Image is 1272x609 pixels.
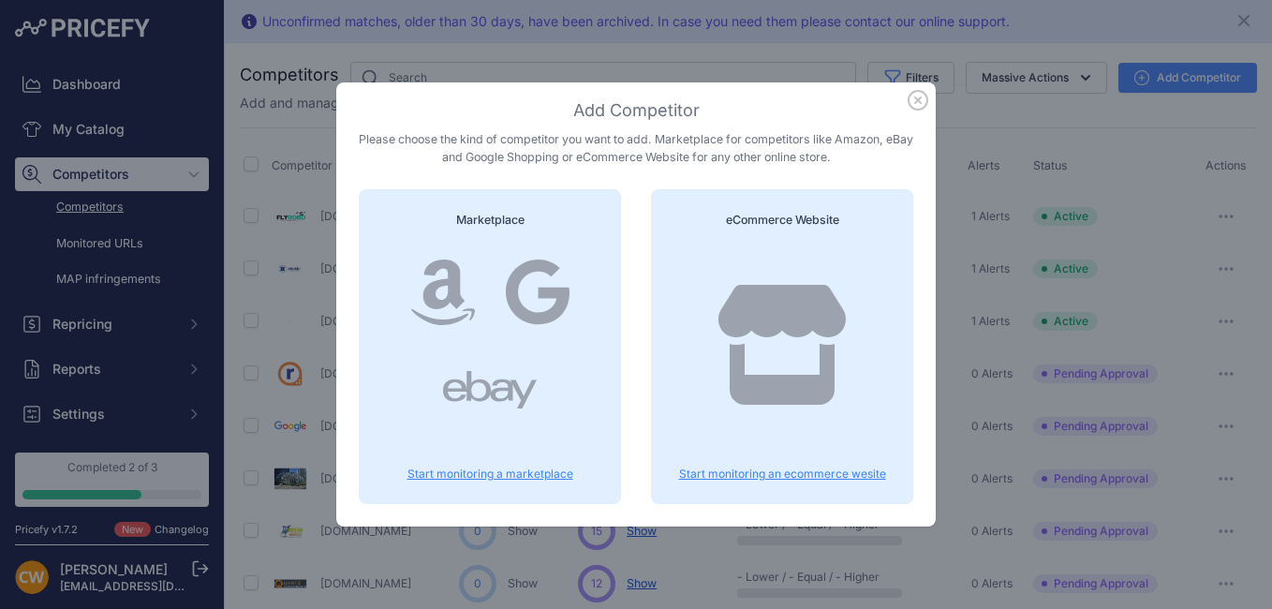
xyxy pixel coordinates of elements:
[673,212,891,230] h4: eCommerce Website
[381,212,599,230] h4: Marketplace
[381,212,599,482] a: Marketplace Start monitoring a marketplace
[673,212,891,482] a: eCommerce Website Start monitoring an ecommerce wesite
[381,467,599,482] p: Start monitoring a marketplace
[359,131,913,166] p: Please choose the kind of competitor you want to add. Marketplace for competitors like Amazon, eB...
[673,467,891,482] p: Start monitoring an ecommerce wesite
[359,97,913,124] h3: Add Competitor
